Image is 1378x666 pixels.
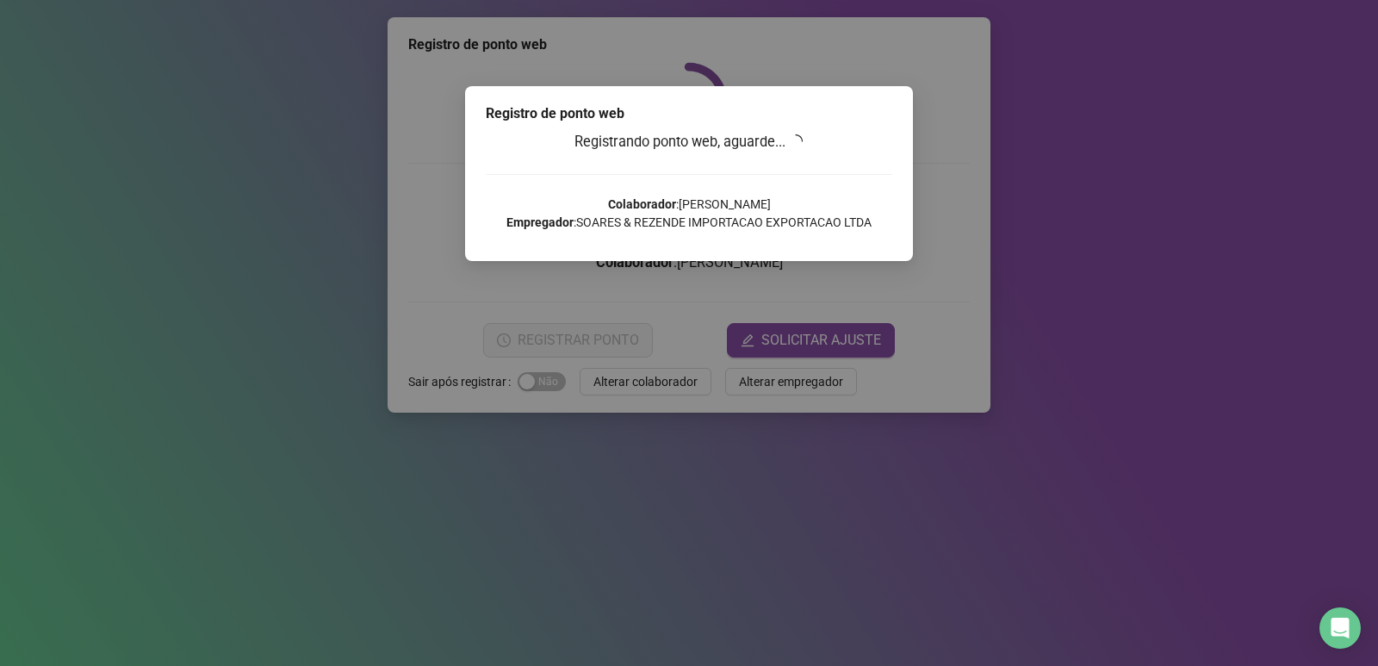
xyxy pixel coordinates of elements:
[788,133,804,149] span: loading
[486,196,892,232] p: : [PERSON_NAME] : SOARES & REZENDE IMPORTACAO EXPORTACAO LTDA
[486,103,892,124] div: Registro de ponto web
[1319,607,1361,649] div: Open Intercom Messenger
[506,215,574,229] strong: Empregador
[608,197,676,211] strong: Colaborador
[486,131,892,153] h3: Registrando ponto web, aguarde...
